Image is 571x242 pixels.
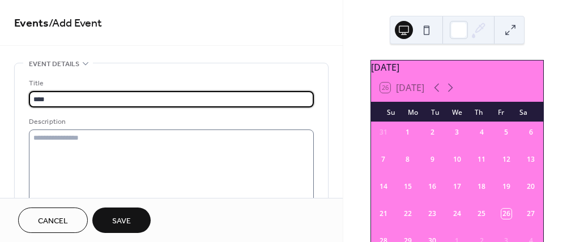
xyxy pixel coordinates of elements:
[403,209,413,219] div: 22
[526,181,536,192] div: 20
[402,102,424,122] div: Mo
[501,181,512,192] div: 19
[29,77,312,89] div: Title
[452,154,462,165] div: 10
[427,127,437,137] div: 2
[378,209,389,219] div: 21
[29,116,312,128] div: Description
[18,208,88,233] button: Cancel
[501,127,512,137] div: 5
[49,12,102,34] span: / Add Event
[476,181,487,192] div: 18
[14,12,49,34] a: Events
[490,102,512,122] div: Fr
[526,127,536,137] div: 6
[512,102,534,122] div: Sa
[380,102,402,122] div: Su
[476,209,487,219] div: 25
[403,127,413,137] div: 1
[92,208,151,233] button: Save
[427,209,437,219] div: 23
[38,215,68,227] span: Cancel
[501,154,512,165] div: 12
[526,154,536,165] div: 13
[371,60,543,74] div: [DATE]
[526,209,536,219] div: 27
[446,102,468,122] div: We
[427,181,437,192] div: 16
[501,209,512,219] div: 26
[112,215,131,227] span: Save
[424,102,446,122] div: Tu
[403,181,413,192] div: 15
[476,154,487,165] div: 11
[378,154,389,165] div: 7
[29,58,79,70] span: Event details
[476,127,487,137] div: 4
[468,102,490,122] div: Th
[378,181,389,192] div: 14
[452,181,462,192] div: 17
[452,209,462,219] div: 24
[427,154,437,165] div: 9
[403,154,413,165] div: 8
[378,127,389,137] div: 31
[452,127,462,137] div: 3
